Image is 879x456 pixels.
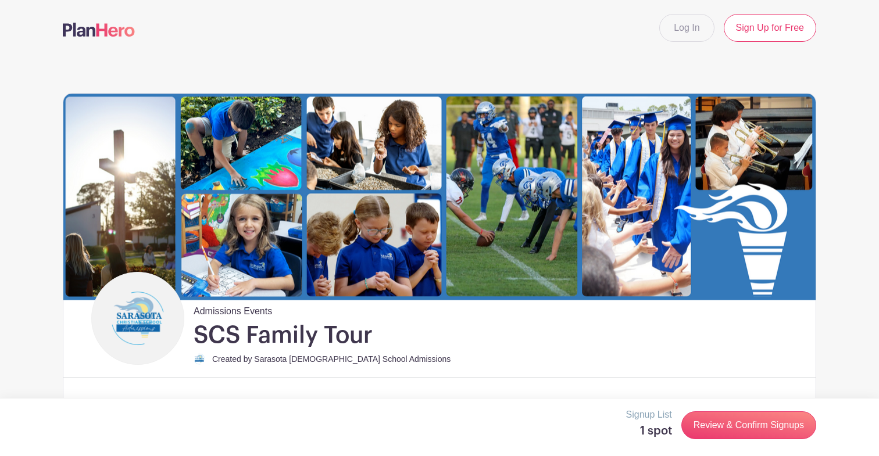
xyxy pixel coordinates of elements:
img: logo-507f7623f17ff9eddc593b1ce0a138ce2505c220e1c5a4e2b4648c50719b7d32.svg [63,23,135,37]
img: event_banner_9558.png [63,94,816,300]
span: Admissions Events [194,300,272,318]
h1: SCS Family Tour [194,321,373,350]
a: Review & Confirm Signups [681,411,816,439]
img: Admissions%20Logo%20%20(2).png [94,275,181,362]
img: Admisions%20Logo.png [194,353,205,365]
p: Signup List [626,408,672,422]
h5: 1 spot [626,424,672,438]
a: Sign Up for Free [724,14,816,42]
a: Log In [659,14,714,42]
small: Created by Sarasota [DEMOGRAPHIC_DATA] School Admissions [212,354,451,364]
